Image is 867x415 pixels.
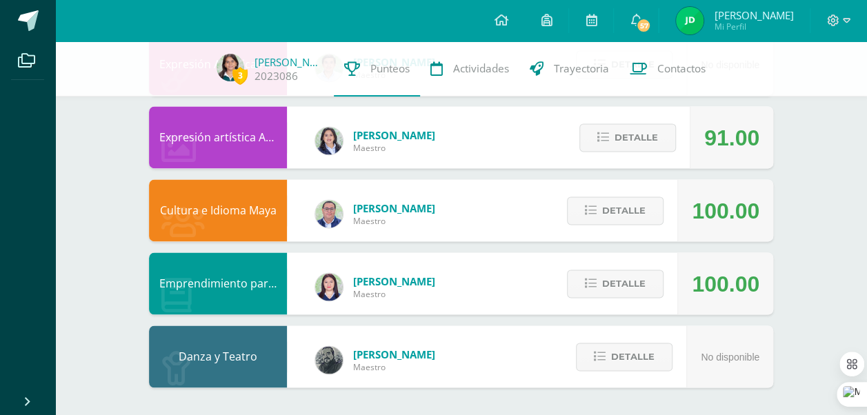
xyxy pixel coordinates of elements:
button: Detalle [576,343,672,371]
span: Detalle [602,198,646,223]
div: Danza y Teatro [149,325,287,387]
a: 2023086 [255,69,298,83]
span: Detalle [602,271,646,296]
span: 57 [636,18,651,33]
div: 91.00 [704,107,759,169]
span: [PERSON_NAME] [353,128,435,142]
span: Mi Perfil [714,21,793,32]
span: 3 [232,67,248,84]
img: 4a4aaf78db504b0aa81c9e1154a6f8e5.png [315,127,343,154]
span: [PERSON_NAME] [353,347,435,361]
span: [PERSON_NAME] [353,201,435,215]
a: Trayectoria [519,41,619,97]
img: 47bb5cb671f55380063b8448e82fec5d.png [676,7,704,34]
div: Cultura e Idioma Maya [149,179,287,241]
div: Expresión artística ARTES PLÁSTICAS [149,106,287,168]
span: [PERSON_NAME] [353,274,435,288]
div: 100.00 [692,180,759,242]
div: 100.00 [692,253,759,315]
span: Actividades [453,61,509,76]
div: Emprendimiento para la Productividad [149,252,287,314]
span: Maestro [353,288,435,300]
span: Maestro [353,142,435,154]
button: Detalle [567,270,664,298]
span: Maestro [353,215,435,227]
img: c1c1b07ef08c5b34f56a5eb7b3c08b85.png [315,200,343,227]
span: No disponible [701,352,759,363]
img: a452c7054714546f759a1a740f2e8572.png [315,273,343,301]
a: Actividades [420,41,519,97]
span: Contactos [657,61,706,76]
span: Maestro [353,361,435,373]
a: Punteos [334,41,420,97]
span: [PERSON_NAME] [714,8,793,22]
button: Detalle [579,123,676,152]
img: a65b680da69c50c80e65e29575b49f49.png [217,54,244,81]
a: Contactos [619,41,716,97]
span: Detalle [615,125,658,150]
button: Detalle [567,196,664,225]
img: 8ba24283638e9cc0823fe7e8b79ee805.png [315,346,343,374]
span: Detalle [611,344,655,370]
a: [PERSON_NAME] Del [255,55,323,69]
span: Trayectoria [554,61,609,76]
span: Punteos [370,61,410,76]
